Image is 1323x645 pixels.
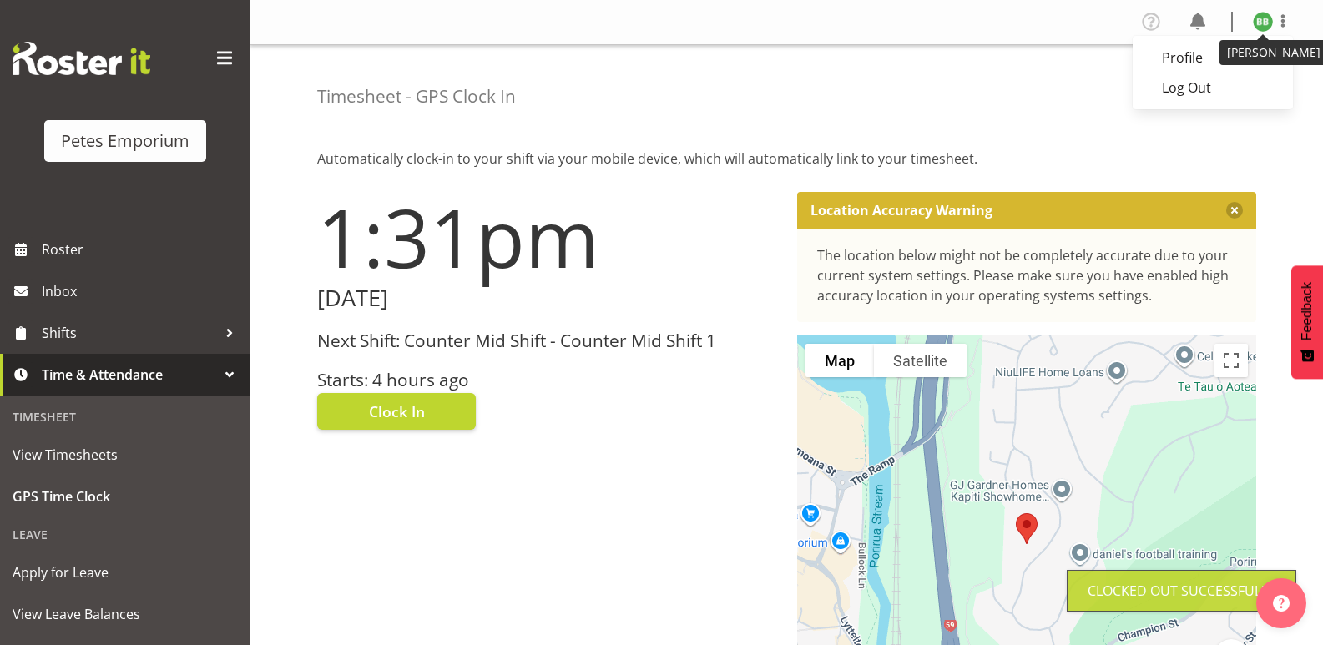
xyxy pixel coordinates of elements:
span: GPS Time Clock [13,484,238,509]
button: Toggle fullscreen view [1214,344,1248,377]
span: Apply for Leave [13,560,238,585]
span: Shifts [42,320,217,345]
h3: Next Shift: Counter Mid Shift - Counter Mid Shift 1 [317,331,777,350]
a: GPS Time Clock [4,476,246,517]
h2: [DATE] [317,285,777,311]
div: Clocked out Successfully [1088,581,1275,601]
a: View Leave Balances [4,593,246,635]
div: Leave [4,517,246,552]
button: Close message [1226,202,1243,219]
button: Clock In [317,393,476,430]
h3: Starts: 4 hours ago [317,370,777,390]
p: Location Accuracy Warning [810,202,992,219]
span: View Leave Balances [13,602,238,627]
div: The location below might not be completely accurate due to your current system settings. Please m... [817,245,1237,305]
span: Roster [42,237,242,262]
img: help-xxl-2.png [1273,595,1290,612]
button: Feedback - Show survey [1291,265,1323,379]
a: Apply for Leave [4,552,246,593]
span: View Timesheets [13,442,238,467]
img: Rosterit website logo [13,42,150,75]
span: Inbox [42,279,242,304]
a: View Timesheets [4,434,246,476]
a: Log Out [1133,73,1293,103]
button: Show street map [805,344,874,377]
span: Feedback [1300,282,1315,340]
h4: Timesheet - GPS Clock In [317,87,516,106]
div: Petes Emporium [61,128,189,154]
a: Profile [1133,43,1293,73]
span: Clock In [369,401,425,422]
span: Time & Attendance [42,362,217,387]
button: Show satellite imagery [874,344,967,377]
div: Timesheet [4,400,246,434]
p: Automatically clock-in to your shift via your mobile device, which will automatically link to you... [317,149,1256,169]
img: beena-bist9974.jpg [1253,12,1273,32]
h1: 1:31pm [317,192,777,282]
